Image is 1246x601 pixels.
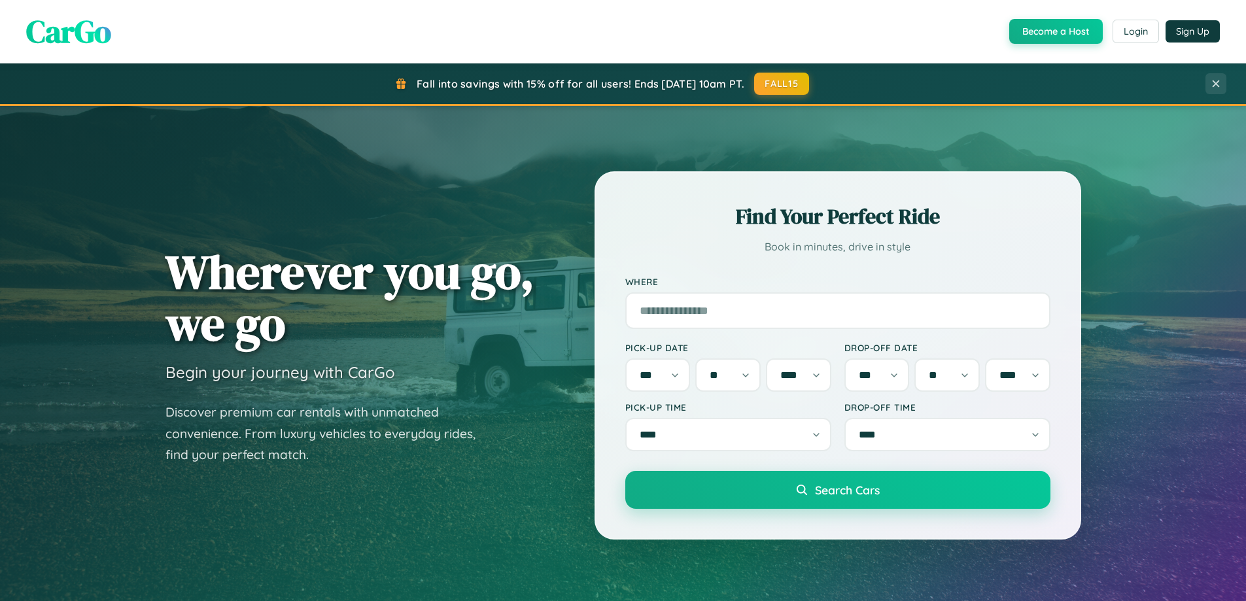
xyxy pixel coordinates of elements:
p: Discover premium car rentals with unmatched convenience. From luxury vehicles to everyday rides, ... [165,402,493,466]
label: Pick-up Time [625,402,831,413]
span: CarGo [26,10,111,53]
h2: Find Your Perfect Ride [625,202,1050,231]
p: Book in minutes, drive in style [625,237,1050,256]
h1: Wherever you go, we go [165,246,534,349]
button: Search Cars [625,471,1050,509]
button: Become a Host [1009,19,1103,44]
label: Pick-up Date [625,342,831,353]
button: Login [1113,20,1159,43]
h3: Begin your journey with CarGo [165,362,395,382]
button: Sign Up [1166,20,1220,43]
label: Drop-off Time [844,402,1050,413]
label: Drop-off Date [844,342,1050,353]
button: FALL15 [754,73,809,95]
label: Where [625,276,1050,287]
span: Search Cars [815,483,880,497]
span: Fall into savings with 15% off for all users! Ends [DATE] 10am PT. [417,77,744,90]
